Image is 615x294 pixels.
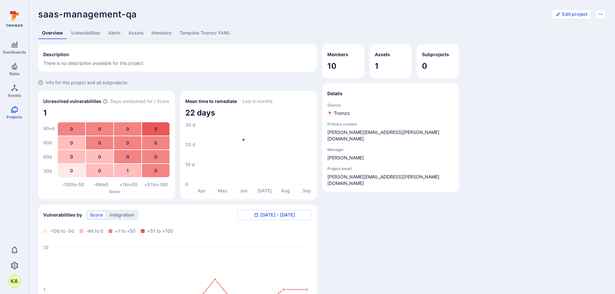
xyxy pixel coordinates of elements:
text: Jun [240,188,247,193]
span: Days unresolved for / Score [110,98,169,105]
div: +1 to +50 [115,181,142,188]
div: 0 [142,164,169,177]
span: Source [327,103,454,107]
h2: Details [327,90,343,97]
span: 1 [375,61,407,71]
span: saas-management-qa [38,9,137,20]
div: 0 [142,150,169,163]
button: score [87,211,106,219]
text: Sep [302,188,311,193]
span: Number of vulnerabilities in status ‘Open’ ‘Triaged’ and ‘In process’ divided by score and scanne... [103,98,108,105]
div: 0 [58,150,85,163]
h2: Members [327,51,348,58]
a: Vulnerabilities [67,27,104,39]
a: Template Tromzo YAML [176,27,234,39]
button: integration [107,211,137,219]
div: Project tabs [38,27,606,39]
text: 0 [185,181,188,187]
span: +51 to +100 [147,228,173,234]
div: 90+ d [43,122,55,135]
div: 0 [114,122,141,136]
text: May [218,188,227,193]
text: 10 d [185,162,195,167]
div: 0 [86,150,113,163]
div: 0 [58,136,85,149]
span: 0 [422,61,454,71]
h2: Unresolved vulnerabilities [43,98,101,105]
text: 1 [43,287,46,292]
span: +1 to +50 [115,228,136,234]
text: Aug [281,188,290,194]
div: 0 [58,122,85,136]
div: 0 [86,164,113,177]
a: Members [148,27,176,39]
text: 30 d [185,122,195,127]
span: There is no description available for this project [43,60,143,66]
h2: Mean time to remediate [185,98,237,105]
h2: Subprojects [422,51,449,58]
div: -49 to 0 [87,181,115,188]
div: 30 d [43,165,55,177]
div: 90 d [43,136,55,149]
div: 0 [114,136,141,149]
div: Katerina Arsova [8,275,21,288]
span: 1 [43,108,170,118]
div: 0 [142,136,169,149]
a: [PERSON_NAME][EMAIL_ADDRESS][PERSON_NAME][DOMAIN_NAME] [327,129,454,142]
div: -100 to -50 [59,181,87,188]
a: [PERSON_NAME] [327,155,454,161]
div: Collapse description [38,44,317,72]
h2: Description [43,51,69,58]
a: Alerts [104,27,125,39]
div: 1 [114,164,141,177]
span: Projects [6,115,22,119]
text: 10 [43,245,48,250]
a: Overview [38,27,67,39]
span: -100 to -50 [50,228,74,234]
div: 60 d [43,150,55,163]
span: -49 to 0 [86,228,103,234]
span: Primary contact [327,122,454,127]
span: Tromzo [334,110,350,117]
text: Apr [198,188,206,193]
span: Dashboards [3,50,26,55]
span: Assets [8,93,21,98]
button: Options menu [596,9,606,19]
span: Last 6 months [242,98,272,105]
div: 0 [86,122,113,136]
div: 0 [86,136,113,149]
span: Info for this project and all subprojects [46,79,127,86]
a: Assets [125,27,148,39]
span: 10 [327,61,359,71]
div: 0 [142,122,169,136]
span: Vulnerabilities by [43,212,82,218]
span: Project email [327,166,454,171]
div: 0 [114,150,141,163]
span: 22 days [185,108,312,118]
p: Score [59,189,170,194]
span: Manager [327,147,454,152]
text: [DATE] [257,188,272,193]
div: +51 to +100 [142,181,170,188]
text: 20 d [185,142,195,147]
button: Edit project [551,9,592,19]
button: [DATE] - [DATE] [237,210,312,220]
button: KA [8,275,21,288]
h2: Assets [375,51,390,58]
a: [PERSON_NAME][EMAIL_ADDRESS][PERSON_NAME][DOMAIN_NAME] [327,174,454,187]
span: Risks [9,71,20,76]
div: 0 [58,164,85,177]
